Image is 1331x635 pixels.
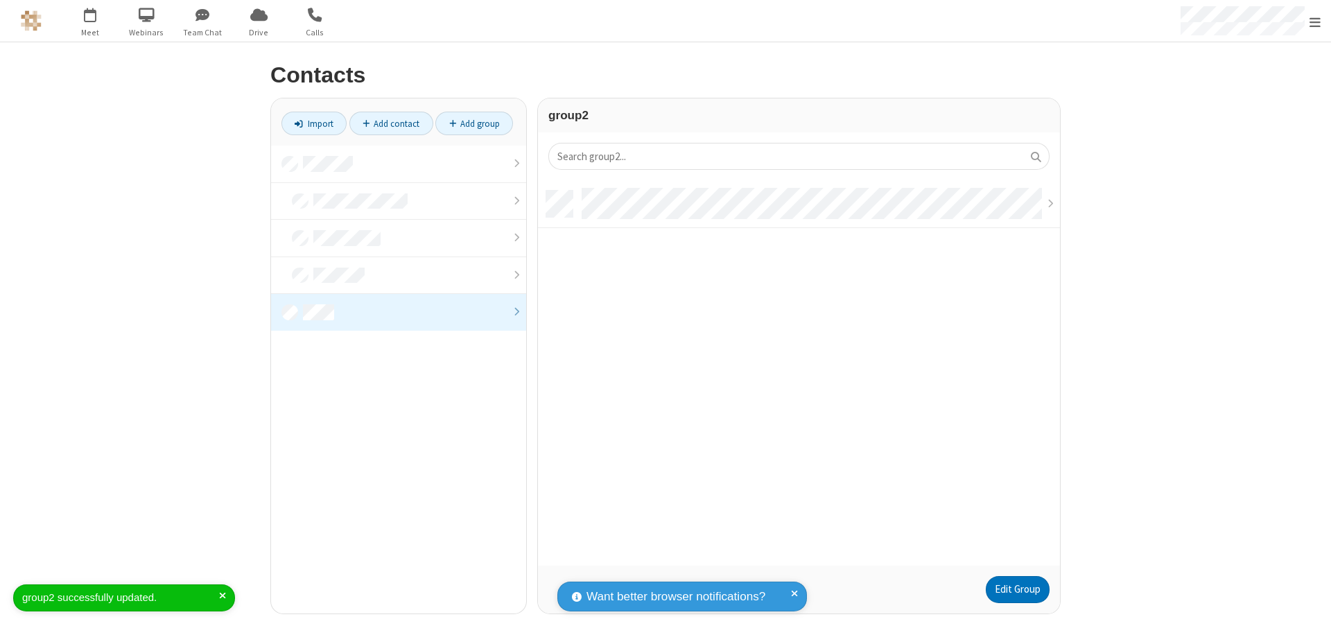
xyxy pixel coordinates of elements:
div: grid [538,180,1060,565]
a: Add group [435,112,513,135]
span: Webinars [121,26,173,39]
input: Search group2... [548,143,1050,170]
iframe: Chat [1296,599,1321,625]
span: Drive [233,26,285,39]
div: group2 successfully updated. [22,590,219,606]
span: Calls [289,26,341,39]
a: Add contact [349,112,433,135]
span: Team Chat [177,26,229,39]
img: QA Selenium DO NOT DELETE OR CHANGE [21,10,42,31]
span: Meet [64,26,116,39]
h3: group2 [548,109,1050,122]
a: Import [281,112,347,135]
a: Edit Group [986,576,1050,604]
h2: Contacts [270,63,1061,87]
span: Want better browser notifications? [586,588,765,606]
